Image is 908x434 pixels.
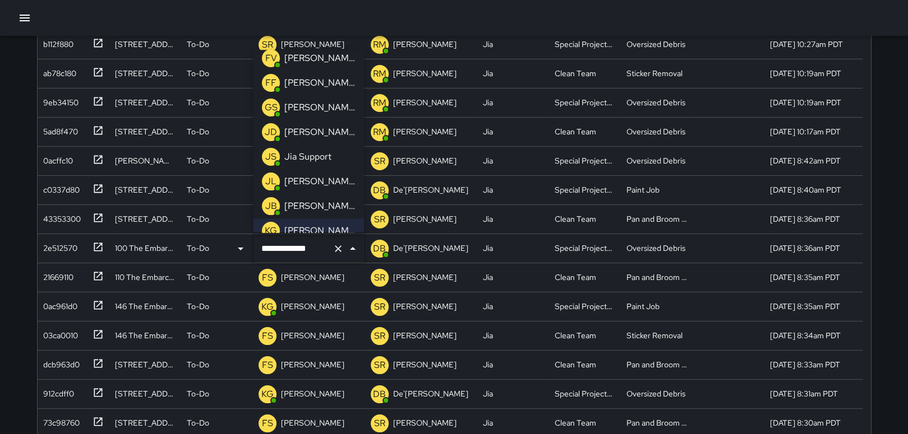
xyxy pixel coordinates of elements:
[265,199,277,213] p: JB
[187,184,209,195] p: To-Do
[281,388,344,399] p: [PERSON_NAME]
[483,126,493,137] div: Jia
[555,242,615,254] div: Special Projects Team
[770,330,841,341] div: 9/18/2025, 8:34am PDT
[284,101,355,114] p: [PERSON_NAME]
[393,68,457,79] p: [PERSON_NAME]
[770,242,840,254] div: 9/18/2025, 8:36am PDT
[393,126,457,137] p: [PERSON_NAME]
[393,97,457,108] p: [PERSON_NAME]
[187,359,209,370] p: To-Do
[374,358,385,372] p: SR
[373,184,386,197] p: DB
[39,238,77,254] div: 2e512570
[374,300,385,314] p: SR
[373,96,386,110] p: RM
[284,150,331,164] p: Jia Support
[39,325,78,341] div: 03ca0010
[626,388,685,399] div: Oversized Debris
[281,39,344,50] p: [PERSON_NAME]
[115,272,176,283] div: 110 The Embarcadero
[187,242,209,254] p: To-Do
[187,68,209,79] p: To-Do
[393,39,457,50] p: [PERSON_NAME]
[373,38,386,52] p: RM
[330,241,346,256] button: Clear
[393,213,457,225] p: [PERSON_NAME]
[393,155,457,166] p: [PERSON_NAME]
[626,301,660,312] div: Paint Job
[115,388,176,399] div: 75 Howard Street
[281,301,344,312] p: [PERSON_NAME]
[115,126,176,137] div: 111 Sutter Street
[115,417,176,428] div: 177 Steuart Street
[555,155,615,166] div: Special Projects Team
[483,97,493,108] div: Jia
[115,39,176,50] div: 1 Market Street
[555,330,596,341] div: Clean Team
[115,97,176,108] div: 575 Market Street
[373,388,386,401] p: DB
[393,184,468,195] p: De'[PERSON_NAME]
[555,301,615,312] div: Special Projects Team
[187,417,209,428] p: To-Do
[555,272,596,283] div: Clean Team
[483,330,493,341] div: Jia
[770,68,841,79] div: 9/18/2025, 10:19am PDT
[483,68,493,79] div: Jia
[770,388,838,399] div: 9/18/2025, 8:31am PDT
[284,224,355,237] p: [PERSON_NAME]
[265,125,277,139] p: JD
[555,213,596,225] div: Clean Team
[626,155,685,166] div: Oversized Debris
[483,184,493,195] div: Jia
[770,97,841,108] div: 9/18/2025, 10:19am PDT
[770,417,841,428] div: 9/18/2025, 8:30am PDT
[393,272,457,283] p: [PERSON_NAME]
[374,213,385,226] p: SR
[39,209,81,225] div: 43353300
[626,126,685,137] div: Oversized Debris
[115,213,176,225] div: 71 Steuart Street
[555,39,615,50] div: Special Projects Team
[281,330,344,341] p: [PERSON_NAME]
[770,155,841,166] div: 9/18/2025, 8:42am PDT
[115,184,176,195] div: 251 Front Street
[626,97,685,108] div: Oversized Debris
[555,97,615,108] div: Special Projects Team
[483,242,493,254] div: Jia
[115,301,176,312] div: 146 The Embarcadero
[262,358,273,372] p: FS
[284,125,355,139] p: [PERSON_NAME]
[770,272,840,283] div: 9/18/2025, 8:35am PDT
[393,242,468,254] p: De'[PERSON_NAME]
[284,52,355,65] p: [PERSON_NAME]
[770,359,840,370] div: 9/18/2025, 8:33am PDT
[770,213,840,225] div: 9/18/2025, 8:36am PDT
[284,76,355,90] p: [PERSON_NAME]
[265,76,276,90] p: FF
[483,388,493,399] div: Jia
[39,63,76,79] div: ab78c180
[770,126,841,137] div: 9/18/2025, 10:17am PDT
[39,384,74,399] div: 912cdff0
[555,388,615,399] div: Special Projects Team
[187,97,209,108] p: To-Do
[483,155,493,166] div: Jia
[39,180,80,195] div: c0337d80
[39,267,73,283] div: 21669110
[373,125,386,139] p: RM
[187,126,209,137] p: To-Do
[483,301,493,312] div: Jia
[373,67,386,81] p: RM
[115,68,176,79] div: 575 Market Street
[262,271,273,284] p: FS
[187,213,209,225] p: To-Do
[265,150,276,164] p: JS
[555,417,596,428] div: Clean Team
[262,329,273,343] p: FS
[39,413,80,428] div: 73c98760
[626,359,687,370] div: Pan and Broom Block Faces
[393,301,457,312] p: [PERSON_NAME]
[115,155,176,166] div: Halleck Street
